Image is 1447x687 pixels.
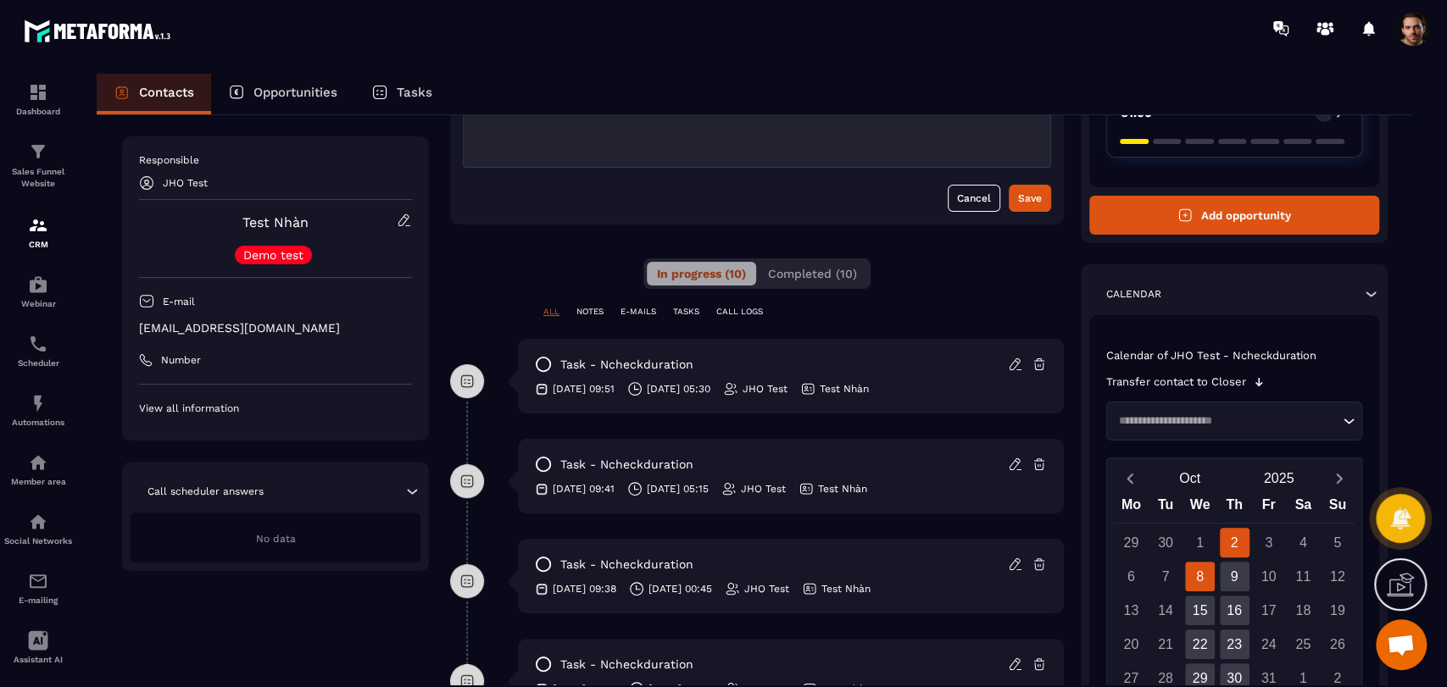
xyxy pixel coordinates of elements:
[758,262,867,285] button: Completed (10)
[1145,463,1234,493] button: Open months overlay
[1254,562,1283,591] div: 10
[397,85,432,100] p: Tasks
[768,267,857,280] span: Completed (10)
[4,107,72,116] p: Dashboard
[28,571,48,591] img: email
[4,240,72,249] p: CRM
[543,306,559,318] p: ALL
[1288,596,1318,625] div: 18
[1220,528,1249,557] div: 2
[1185,562,1215,591] div: 8
[163,295,195,308] p: E-mail
[1288,562,1318,591] div: 11
[1320,493,1355,523] div: Su
[4,166,72,190] p: Sales Funnel Website
[4,358,72,368] p: Scheduler
[647,382,710,396] p: [DATE] 05:30
[4,262,72,321] a: automationsautomationsWebinar
[1251,493,1286,523] div: Fr
[4,477,72,486] p: Member area
[256,533,296,545] span: No data
[1114,467,1145,490] button: Previous month
[4,69,72,129] a: formationformationDashboard
[28,82,48,102] img: formation
[4,202,72,262] a: formationformationCRM
[28,141,48,162] img: formation
[354,74,449,114] a: Tasks
[1376,619,1427,670] div: Mở cuộc trò chuyện
[1106,402,1362,440] div: Search for option
[673,306,699,318] p: TASKS
[1113,413,1338,429] input: Search for option
[1220,596,1249,625] div: 16
[253,85,337,100] p: Opportunities
[28,452,48,473] img: automations
[1106,375,1246,389] p: Transfer contact to Closer
[553,482,615,496] p: [DATE] 09:41
[576,306,604,318] p: NOTES
[4,618,72,677] a: Assistant AI
[744,582,789,596] p: JHO Test
[1120,107,1152,119] p: €1.00
[4,558,72,618] a: emailemailE-mailing
[1322,596,1352,625] div: 19
[139,320,412,336] p: [EMAIL_ADDRESS][DOMAIN_NAME]
[1009,185,1051,212] button: Save
[1220,629,1249,659] div: 23
[621,306,656,318] p: E-MAILS
[4,655,72,664] p: Assistant AI
[28,334,48,354] img: scheduler
[1288,528,1318,557] div: 4
[1254,528,1283,557] div: 3
[4,380,72,440] a: automationsautomationsAutomations
[1116,596,1146,625] div: 13
[560,557,693,573] p: task - Ncheckduration
[1150,629,1180,659] div: 21
[820,382,869,396] p: Test Nhàn
[1116,562,1146,591] div: 6
[1116,629,1146,659] div: 20
[1254,596,1283,625] div: 17
[1185,629,1215,659] div: 22
[1150,562,1180,591] div: 7
[161,353,201,367] p: Number
[24,15,176,47] img: logo
[1185,528,1215,557] div: 1
[1322,528,1352,557] div: 5
[139,402,412,415] p: View all information
[4,418,72,427] p: Automations
[4,499,72,558] a: social-networksocial-networkSocial Networks
[560,457,693,473] p: task - Ncheckduration
[28,393,48,413] img: automations
[1288,629,1318,659] div: 25
[743,382,788,396] p: JHO Test
[1183,493,1217,523] div: We
[1322,629,1352,659] div: 26
[647,262,756,285] button: In progress (10)
[1018,190,1042,207] div: Save
[1149,493,1183,523] div: Tu
[948,185,1000,212] button: Cancel
[4,536,72,546] p: Social Networks
[1322,562,1352,591] div: 12
[1220,562,1249,591] div: 9
[1234,463,1323,493] button: Open years overlay
[741,482,786,496] p: JHO Test
[147,485,264,498] p: Call scheduler answers
[211,74,354,114] a: Opportunities
[163,177,208,189] p: JHO Test
[243,249,303,261] p: Demo test
[97,74,211,114] a: Contacts
[1114,493,1149,523] div: Mo
[657,267,746,280] span: In progress (10)
[242,214,309,230] a: Test Nhàn
[4,129,72,202] a: formationformationSales Funnel Website
[1106,349,1362,363] p: Calendar of JHO Test - Ncheckduration
[4,440,72,499] a: automationsautomationsMember area
[647,482,709,496] p: [DATE] 05:15
[716,306,763,318] p: CALL LOGS
[1116,528,1146,557] div: 29
[139,85,194,100] p: Contacts
[821,582,871,596] p: Test Nhàn
[1106,287,1161,301] p: Calendar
